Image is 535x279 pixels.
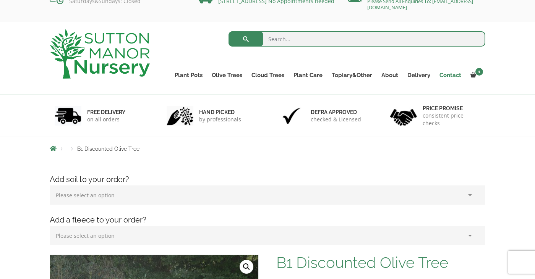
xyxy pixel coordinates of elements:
[435,70,466,81] a: Contact
[278,106,305,126] img: 3.jpg
[423,112,481,127] p: consistent price checks
[466,70,485,81] a: 1
[240,260,253,274] a: View full-screen image gallery
[247,70,289,81] a: Cloud Trees
[311,116,361,123] p: checked & Licensed
[170,70,207,81] a: Plant Pots
[207,70,247,81] a: Olive Trees
[289,70,327,81] a: Plant Care
[327,70,377,81] a: Topiary&Other
[199,109,241,116] h6: hand picked
[50,145,485,152] nav: Breadcrumbs
[87,116,125,123] p: on all orders
[229,31,486,47] input: Search...
[377,70,403,81] a: About
[167,106,193,126] img: 2.jpg
[276,255,485,271] h1: B1 Discounted Olive Tree
[311,109,361,116] h6: Defra approved
[423,105,481,112] h6: Price promise
[199,116,241,123] p: by professionals
[390,104,417,127] img: 4.jpg
[87,109,125,116] h6: FREE DELIVERY
[403,70,435,81] a: Delivery
[44,214,491,226] h4: Add a fleece to your order?
[55,106,81,126] img: 1.jpg
[475,68,483,76] span: 1
[44,174,491,185] h4: Add soil to your order?
[77,146,139,152] span: B1 Discounted Olive Tree
[50,29,150,79] img: logo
